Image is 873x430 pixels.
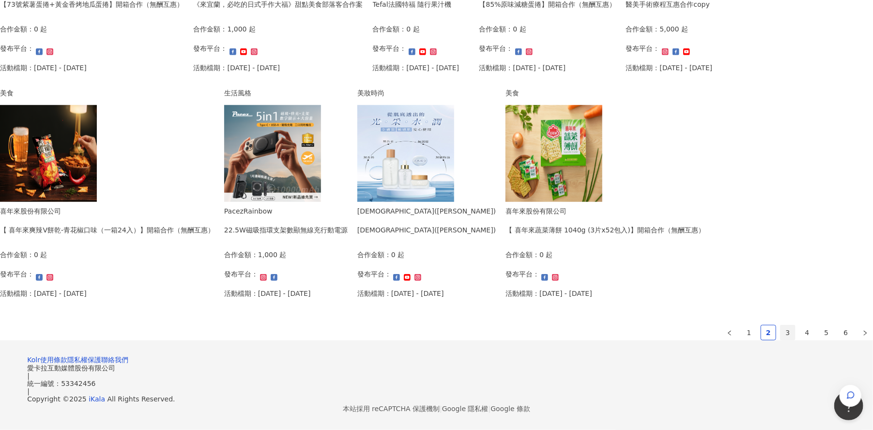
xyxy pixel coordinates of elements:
div: 愛卡拉互動媒體股份有限公司 [27,364,846,372]
a: Google 條款 [490,405,530,413]
p: 合作金額： [194,24,228,34]
a: Google 隱私權 [442,405,489,413]
p: 發布平台： [373,43,407,54]
p: 活動檔期：[DATE] - [DATE] [194,62,280,73]
p: 活動檔期：[DATE] - [DATE] [479,62,566,73]
a: 5 [819,325,834,340]
p: 發布平台： [626,43,660,54]
p: 活動檔期：[DATE] - [DATE] [626,62,713,73]
a: 聯絡我們 [101,356,128,364]
button: right [858,325,873,340]
p: 合作金額： [505,249,539,260]
span: 本站採用 reCAPTCHA 保護機制 [343,403,530,415]
p: 1,000 起 [228,24,256,34]
a: Kolr [27,356,40,364]
a: iKala [89,395,105,403]
div: Copyright © 2025 All Rights Reserved. [27,395,846,403]
span: left [727,330,733,336]
p: 發布平台： [224,269,258,279]
p: 發布平台： [357,269,391,279]
li: 4 [799,325,815,340]
div: 生活風格 [224,88,348,98]
li: Previous Page [722,325,737,340]
img: 喜年來蔬菜薄餅 1040g (3片x52包入 [505,105,602,202]
p: 合作金額： [373,24,407,34]
div: [DEMOGRAPHIC_DATA]([PERSON_NAME]) [357,225,496,235]
a: 2 [761,325,776,340]
div: 【 喜年來蔬菜薄餅 1040g (3片x52包入)】開箱合作（無酬互惠） [505,225,705,235]
p: 1,000 起 [258,249,287,260]
a: 使用條款 [40,356,67,364]
img: 22.5W磁吸指環支架數顯無線充行動電源 [224,105,321,202]
p: 5,000 起 [660,24,689,34]
div: 美食 [505,88,705,98]
button: left [722,325,737,340]
img: 極辰保濕保養系列 [357,105,454,202]
div: [DEMOGRAPHIC_DATA]([PERSON_NAME]) [357,206,496,216]
div: 美妝時尚 [357,88,496,98]
a: 4 [800,325,814,340]
p: 0 起 [513,24,526,34]
p: 發布平台： [479,43,513,54]
a: 3 [781,325,795,340]
div: 統一編號：53342456 [27,380,846,387]
div: 喜年來股份有限公司 [505,206,705,216]
li: 1 [741,325,757,340]
p: 活動檔期：[DATE] - [DATE] [224,288,311,299]
p: 活動檔期：[DATE] - [DATE] [373,62,459,73]
p: 活動檔期：[DATE] - [DATE] [505,288,592,299]
li: 2 [761,325,776,340]
a: 6 [839,325,853,340]
p: 合作金額： [626,24,660,34]
span: | [440,405,442,413]
iframe: Help Scout Beacon - Open [834,391,863,420]
li: Next Page [858,325,873,340]
p: 發布平台： [505,269,539,279]
a: 1 [742,325,756,340]
p: 活動檔期：[DATE] - [DATE] [357,288,444,299]
a: 隱私權保護 [67,356,101,364]
p: 合作金額： [479,24,513,34]
p: 合作金額： [357,249,391,260]
div: PacezRainbow [224,206,348,216]
p: 0 起 [34,249,47,260]
p: 0 起 [34,24,47,34]
span: | [27,387,30,395]
div: 22.5W磁吸指環支架數顯無線充行動電源 [224,225,348,235]
p: 0 起 [407,24,420,34]
span: | [489,405,491,413]
p: 合作金額： [224,249,258,260]
span: | [27,372,30,380]
p: 發布平台： [194,43,228,54]
span: right [862,330,868,336]
p: 0 起 [391,249,404,260]
p: 0 起 [539,249,552,260]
